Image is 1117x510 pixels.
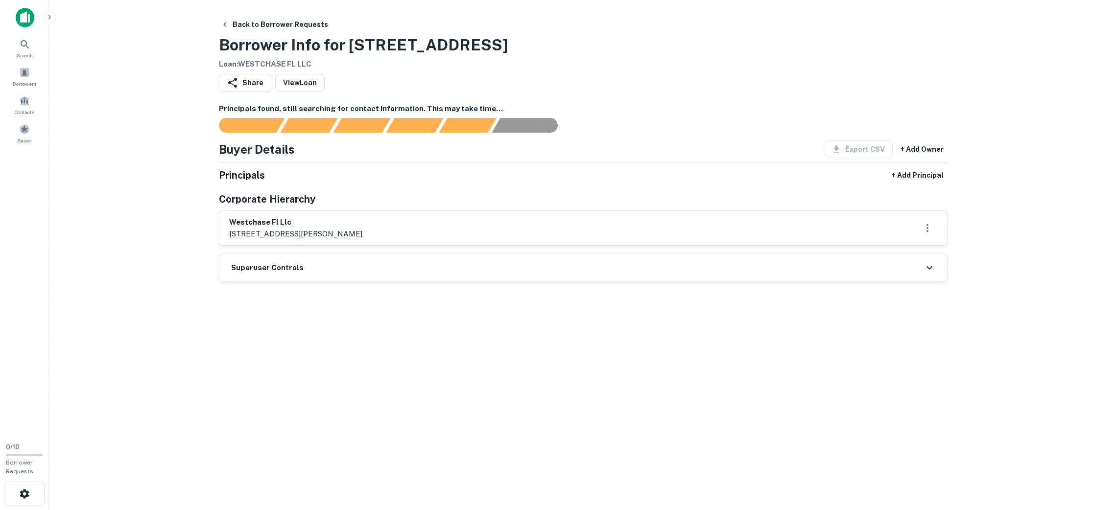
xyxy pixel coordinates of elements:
[207,118,281,133] div: Sending borrower request to AI...
[219,192,315,207] h5: Corporate Hierarchy
[16,8,34,27] img: capitalize-icon.png
[439,118,496,133] div: Principals found, still searching for contact information. This may take time...
[219,59,508,70] h6: Loan : WESTCHASE FL LLC
[219,140,295,158] h4: Buyer Details
[275,74,325,92] a: ViewLoan
[219,103,948,115] h6: Principals found, still searching for contact information. This may take time...
[6,459,33,475] span: Borrower Requests
[888,166,948,184] button: + Add Principal
[280,118,337,133] div: Your request is received and processing...
[3,63,46,90] a: Borrowers
[333,118,390,133] div: Documents found, AI parsing details...
[219,74,271,92] button: Share
[219,33,508,57] h3: Borrower Info for [STREET_ADDRESS]
[217,16,332,33] button: Back to Borrower Requests
[231,262,304,274] h6: Superuser Controls
[219,168,265,183] h5: Principals
[3,120,46,146] a: Saved
[229,228,362,240] p: [STREET_ADDRESS][PERSON_NAME]
[3,35,46,61] a: Search
[386,118,443,133] div: Principals found, AI now looking for contact information...
[229,217,362,228] h6: westchase fl llc
[897,140,948,158] button: + Add Owner
[6,443,20,451] span: 0 / 10
[3,92,46,118] a: Contacts
[18,137,32,144] span: Saved
[492,118,570,133] div: AI fulfillment process complete.
[15,108,34,116] span: Contacts
[13,80,36,88] span: Borrowers
[17,51,33,59] span: Search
